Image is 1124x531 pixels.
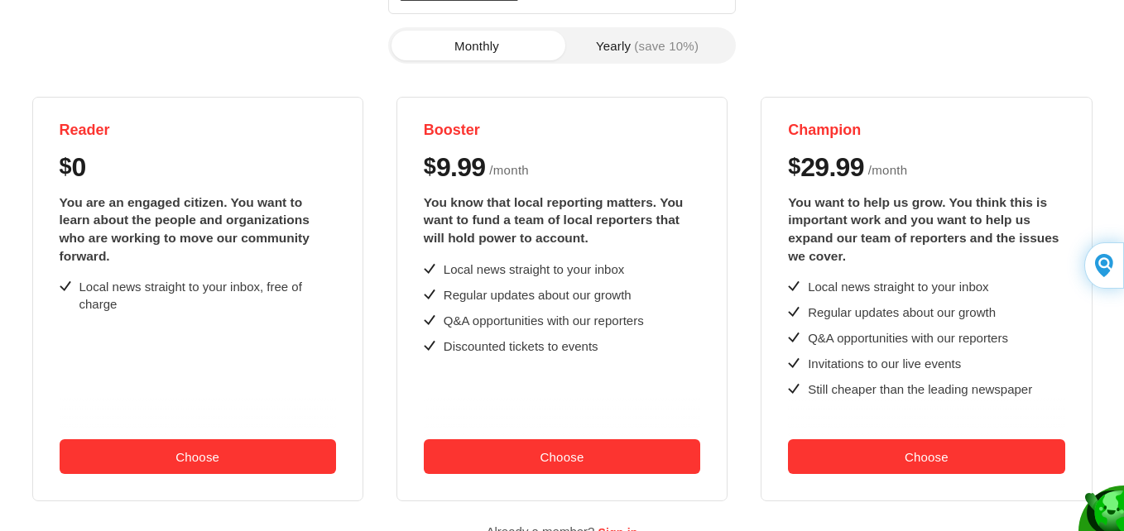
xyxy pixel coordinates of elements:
h4: Booster [424,121,700,140]
span: 0 [72,154,86,180]
span: 9.99 [436,154,485,180]
span: 29.99 [800,154,864,180]
div: Discounted tickets to events [444,337,598,355]
button: Choose [424,439,700,474]
h4: Champion [788,121,1064,140]
div: You want to help us grow. You think this is important work and you want to help us expand our tea... [788,194,1064,265]
div: You know that local reporting matters. You want to fund a team of local reporters that will hold ... [424,194,700,247]
div: Local news straight to your inbox [808,278,988,295]
div: Q&A opportunities with our reporters [444,312,644,329]
button: Choose [788,439,1064,474]
div: Invitations to our live events [808,355,961,372]
div: Local news straight to your inbox, free of charge [79,278,336,313]
div: You are an engaged citizen. You want to learn about the people and organizations who are working ... [60,194,336,265]
button: Monthly [391,31,562,60]
div: Local news straight to your inbox [444,261,624,278]
span: $ [424,154,436,179]
span: $ [60,154,72,179]
div: Regular updates about our growth [444,286,632,304]
span: / month [868,160,908,180]
span: $ [788,154,800,179]
span: (save 10%) [634,40,699,52]
span: / month [489,160,529,180]
h4: Reader [60,121,336,140]
div: Regular updates about our growth [808,304,996,321]
button: Yearly(save 10%) [562,31,733,60]
button: Choose [60,439,336,474]
div: Still cheaper than the leading newspaper [808,380,1032,398]
div: Q&A opportunities with our reporters [808,329,1008,347]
